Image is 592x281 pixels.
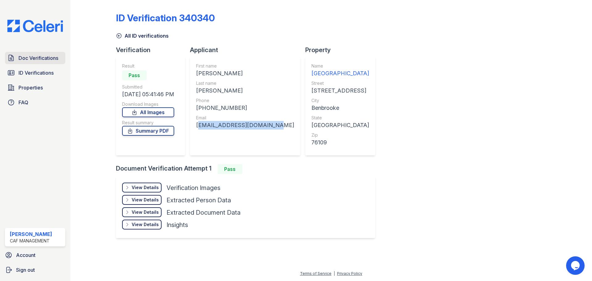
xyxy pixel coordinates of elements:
[116,46,190,54] div: Verification
[166,208,240,217] div: Extracted Document Data
[311,104,369,112] div: Benbrooke
[122,107,174,117] a: All Images
[122,120,174,126] div: Result summary
[300,271,331,276] a: Terms of Service
[196,86,294,95] div: [PERSON_NAME]
[132,209,159,215] div: View Details
[2,20,68,32] img: CE_Logo_Blue-a8612792a0a2168367f1c8372b55b34899dd931a85d93a1a3d3e32e68fde9ad4.png
[218,164,242,174] div: Pass
[196,104,294,112] div: [PHONE_NUMBER]
[337,271,362,276] a: Privacy Policy
[132,184,159,191] div: View Details
[311,63,369,69] div: Name
[5,52,65,64] a: Doc Verifications
[196,63,294,69] div: First name
[16,251,35,259] span: Account
[122,70,147,80] div: Pass
[166,221,188,229] div: Insights
[5,96,65,109] a: FAQ
[311,121,369,130] div: [GEOGRAPHIC_DATA]
[18,99,28,106] span: FAQ
[190,46,305,54] div: Applicant
[311,80,369,86] div: Street
[334,271,335,276] div: |
[2,264,68,276] a: Sign out
[196,121,294,130] div: [EMAIL_ADDRESS][DOMAIN_NAME]
[10,230,52,238] div: [PERSON_NAME]
[16,266,35,274] span: Sign out
[2,249,68,261] a: Account
[5,67,65,79] a: ID Verifications
[311,138,369,147] div: 76109
[122,63,174,69] div: Result
[166,196,231,205] div: Extracted Person Data
[311,97,369,104] div: City
[311,115,369,121] div: State
[311,69,369,78] div: [GEOGRAPHIC_DATA]
[196,80,294,86] div: Last name
[116,12,215,23] div: ID Verification 340340
[305,46,380,54] div: Property
[122,84,174,90] div: Submitted
[166,184,220,192] div: Verification Images
[311,132,369,138] div: Zip
[196,97,294,104] div: Phone
[18,84,43,91] span: Properties
[5,81,65,94] a: Properties
[116,164,380,174] div: Document Verification Attempt 1
[311,63,369,78] a: Name [GEOGRAPHIC_DATA]
[116,32,169,39] a: All ID verifications
[132,221,159,228] div: View Details
[10,238,52,244] div: CAF Management
[122,126,174,136] a: Summary PDF
[18,54,58,62] span: Doc Verifications
[311,86,369,95] div: [STREET_ADDRESS]
[18,69,54,76] span: ID Verifications
[566,256,586,275] iframe: chat widget
[122,101,174,107] div: Download Images
[196,69,294,78] div: [PERSON_NAME]
[132,197,159,203] div: View Details
[122,90,174,99] div: [DATE] 05:41:46 PM
[196,115,294,121] div: Email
